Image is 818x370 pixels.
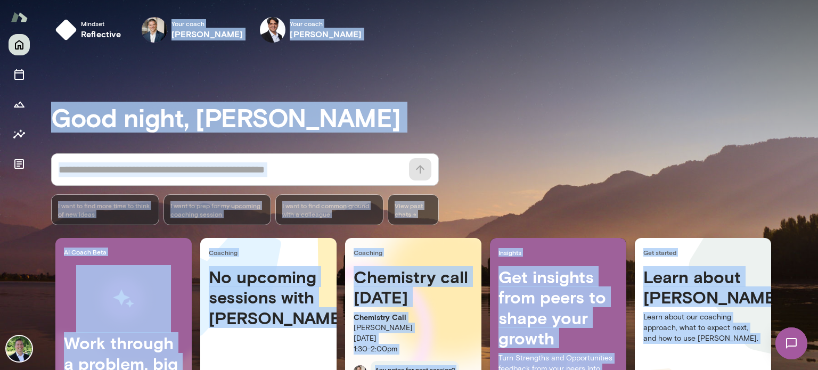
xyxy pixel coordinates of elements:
[354,333,473,344] p: [DATE]
[9,64,30,85] button: Sessions
[643,248,767,257] span: Get started
[58,201,152,218] span: I want to find more time to think of new ideas
[11,7,28,27] img: Mento
[81,28,121,40] h6: reflective
[81,19,121,28] span: Mindset
[643,267,763,308] h4: Learn about [PERSON_NAME]
[290,19,362,28] span: Your coach
[134,13,251,47] div: Mark ZschockeYour coach[PERSON_NAME]
[51,102,818,132] h3: Good night, [PERSON_NAME]
[260,17,285,43] img: Raj Manghani
[51,194,159,225] div: I want to find more time to think of new ideas
[142,17,167,43] img: Mark Zschocke
[354,267,473,308] h4: Chemistry call [DATE]
[9,34,30,55] button: Home
[9,153,30,175] button: Documents
[643,312,763,344] p: Learn about our coaching approach, what to expect next, and how to use [PERSON_NAME].
[9,124,30,145] button: Insights
[209,267,328,328] h4: No upcoming sessions with [PERSON_NAME]
[6,336,32,361] img: Stefan Berentsen
[9,94,30,115] button: Growth Plan
[64,248,187,256] span: AI Coach Beta
[163,194,272,225] div: I want to prep for my upcoming coaching session
[354,344,473,355] p: 1:30 - 2:00pm
[290,28,362,40] h6: [PERSON_NAME]
[55,19,77,40] img: mindset
[282,201,377,218] span: I want to find common ground with a colleague
[354,248,477,257] span: Coaching
[171,28,243,40] h6: [PERSON_NAME]
[76,265,171,333] img: AI Workflows
[209,248,332,257] span: Coaching
[354,323,473,333] p: [PERSON_NAME]
[498,248,622,257] span: Insights
[51,13,130,47] button: Mindsetreflective
[252,13,369,47] div: Raj ManghaniYour coach[PERSON_NAME]
[354,312,473,323] p: Chemistry Call
[275,194,383,225] div: I want to find common ground with a colleague
[388,194,439,225] span: View past chats ->
[171,19,243,28] span: Your coach
[170,201,265,218] span: I want to prep for my upcoming coaching session
[498,267,618,349] h4: Get insights from peers to shape your growth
